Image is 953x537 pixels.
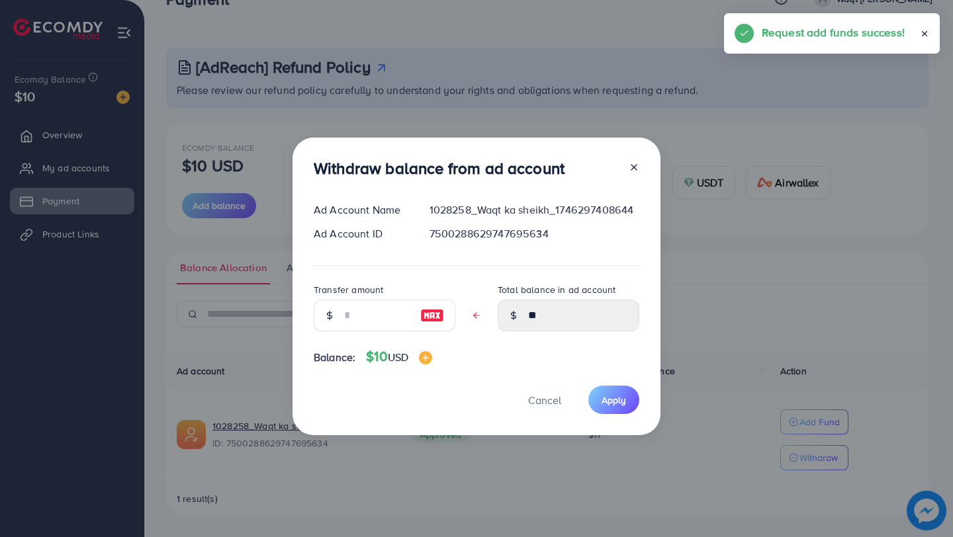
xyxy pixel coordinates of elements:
button: Apply [588,386,639,414]
h5: Request add funds success! [762,24,905,41]
div: 7500288629747695634 [419,226,650,241]
img: image [419,351,432,364]
div: 1028258_Waqt ka sheikh_1746297408644 [419,202,650,218]
div: Ad Account ID [303,226,419,241]
span: Apply [602,393,626,407]
button: Cancel [512,386,578,414]
span: Balance: [314,350,355,365]
div: Ad Account Name [303,202,419,218]
label: Total balance in ad account [498,283,615,296]
label: Transfer amount [314,283,383,296]
h3: Withdraw balance from ad account [314,159,565,178]
span: Cancel [528,393,561,407]
h4: $10 [366,349,432,365]
span: USD [388,350,408,364]
img: image [420,308,444,323]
